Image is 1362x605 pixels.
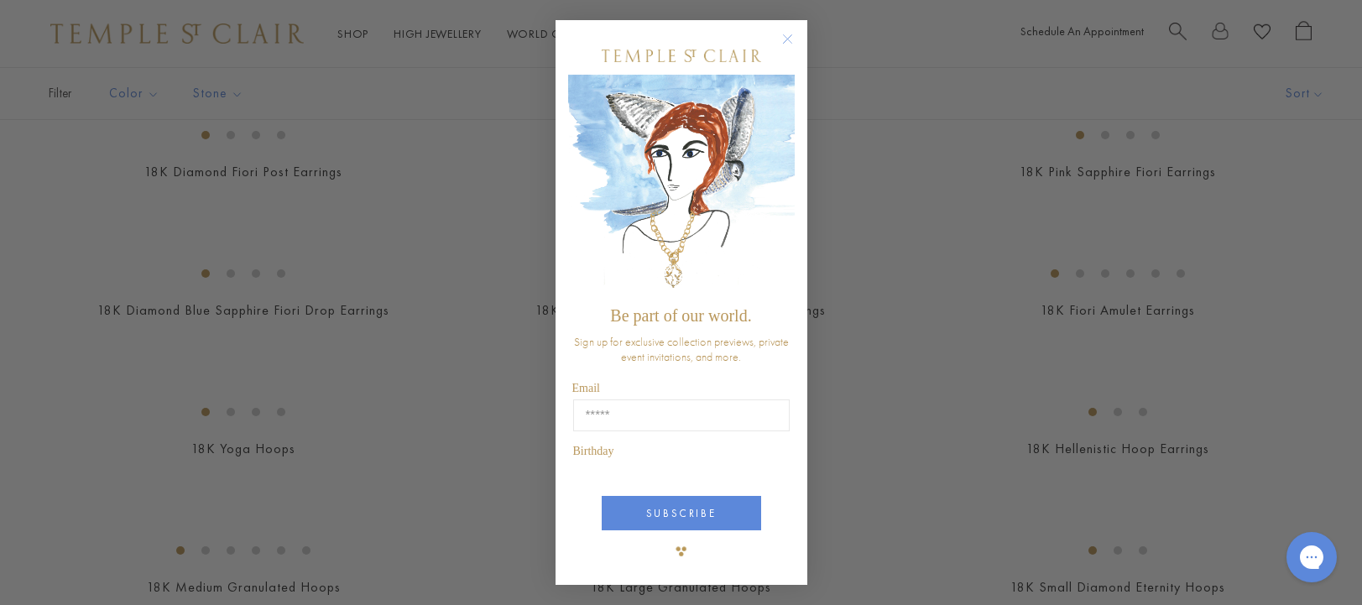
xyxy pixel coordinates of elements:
[665,535,698,568] img: TSC
[568,75,795,299] img: c4a9eb12-d91a-4d4a-8ee0-386386f4f338.jpeg
[574,334,789,364] span: Sign up for exclusive collection previews, private event invitations, and more.
[610,306,751,325] span: Be part of our world.
[602,50,761,62] img: Temple St. Clair
[602,496,761,530] button: SUBSCRIBE
[1278,526,1345,588] iframe: Gorgias live chat messenger
[573,445,614,457] span: Birthday
[572,382,600,394] span: Email
[573,399,790,431] input: Email
[785,37,806,58] button: Close dialog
